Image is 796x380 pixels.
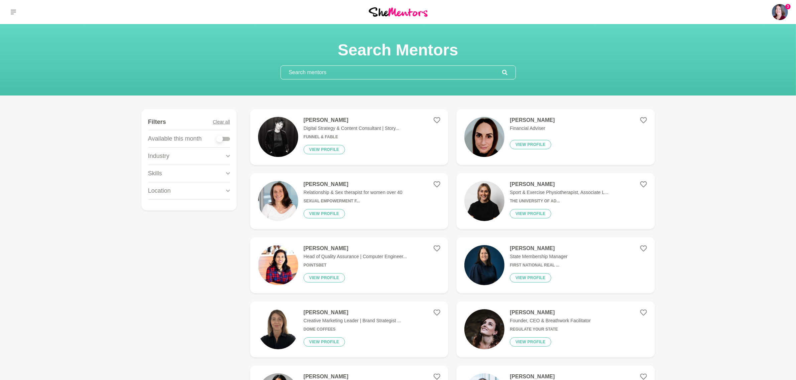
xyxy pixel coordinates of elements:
a: [PERSON_NAME]Founder, CEO & Breathwork FacilitatorRegulate Your StateView profile [456,301,655,357]
img: 59f335efb65c6b3f8f0c6c54719329a70c1332df-242x243.png [258,245,298,285]
img: 675efa3b2e966e5c68b6c0b6a55f808c2d9d66a7-1333x2000.png [258,309,298,349]
a: [PERSON_NAME]Sport & Exercise Physiotherapist, Associate L...The University of Ad...View profile [456,173,655,229]
img: 8185ea49deb297eade9a2e5250249276829a47cd-920x897.jpg [464,309,504,349]
h1: Search Mentors [280,40,516,60]
p: Relationship & Sex therapist for women over 40 [304,189,403,196]
img: d6e4e6fb47c6b0833f5b2b80120bcf2f287bc3aa-2570x2447.jpg [258,181,298,221]
button: View profile [510,209,551,218]
button: View profile [304,337,345,347]
span: 3 [785,4,791,9]
button: View profile [510,337,551,347]
img: 523c368aa158c4209afe732df04685bb05a795a5-1125x1128.jpg [464,181,504,221]
button: Clear all [213,114,230,130]
p: Creative Marketing Leader | Brand Strategist ... [304,317,401,324]
h4: [PERSON_NAME] [304,373,348,380]
a: [PERSON_NAME]Creative Marketing Leader | Brand Strategist ...Dome CoffeesView profile [250,301,448,357]
img: 2462cd17f0db61ae0eaf7f297afa55aeb6b07152-1255x1348.jpg [464,117,504,157]
button: View profile [510,273,551,282]
h6: Sexual Empowerment f... [304,199,403,204]
h6: Dome Coffees [304,327,401,332]
p: State Membership Manager [510,253,568,260]
h4: [PERSON_NAME] [304,309,401,316]
p: Financial Adviser [510,125,555,132]
h4: [PERSON_NAME] [510,309,591,316]
h4: [PERSON_NAME] [304,181,403,188]
a: [PERSON_NAME]Relationship & Sex therapist for women over 40Sexual Empowerment f...View profile [250,173,448,229]
a: [PERSON_NAME]Financial AdviserView profile [456,109,655,165]
p: Skills [148,169,162,178]
h4: [PERSON_NAME] [510,245,568,252]
h6: Regulate Your State [510,327,591,332]
p: Industry [148,152,169,161]
p: Digital Strategy & Content Consultant | Story... [304,125,400,132]
a: [PERSON_NAME]Head of Quality Assurance | Computer Engineer...PointsBetView profile [250,237,448,293]
p: Location [148,186,171,195]
h4: [PERSON_NAME] [510,181,608,188]
a: [PERSON_NAME]Digital Strategy & Content Consultant | Story...Funnel & FableView profile [250,109,448,165]
h4: Filters [148,118,166,126]
img: 1044fa7e6122d2a8171cf257dcb819e56f039831-1170x656.jpg [258,117,298,157]
a: Danielle Bejr3 [772,4,788,20]
p: Head of Quality Assurance | Computer Engineer... [304,253,407,260]
img: Danielle Bejr [772,4,788,20]
button: View profile [304,273,345,282]
p: Founder, CEO & Breathwork Facilitator [510,317,591,324]
h6: The University of Ad... [510,199,608,204]
h6: First National Real ... [510,263,568,268]
p: Available this month [148,134,202,143]
button: View profile [304,209,345,218]
h4: [PERSON_NAME] [304,117,400,124]
button: View profile [304,145,345,154]
h4: [PERSON_NAME] [510,373,609,380]
p: Sport & Exercise Physiotherapist, Associate L... [510,189,608,196]
h6: PointsBet [304,263,407,268]
h4: [PERSON_NAME] [510,117,555,124]
input: Search mentors [281,66,502,79]
img: 069e74e823061df2a8545ae409222f10bd8cae5f-900x600.png [464,245,504,285]
a: [PERSON_NAME]State Membership ManagerFirst National Real ...View profile [456,237,655,293]
h4: [PERSON_NAME] [304,245,407,252]
h6: Funnel & Fable [304,135,400,140]
img: She Mentors Logo [369,7,428,16]
button: View profile [510,140,551,149]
